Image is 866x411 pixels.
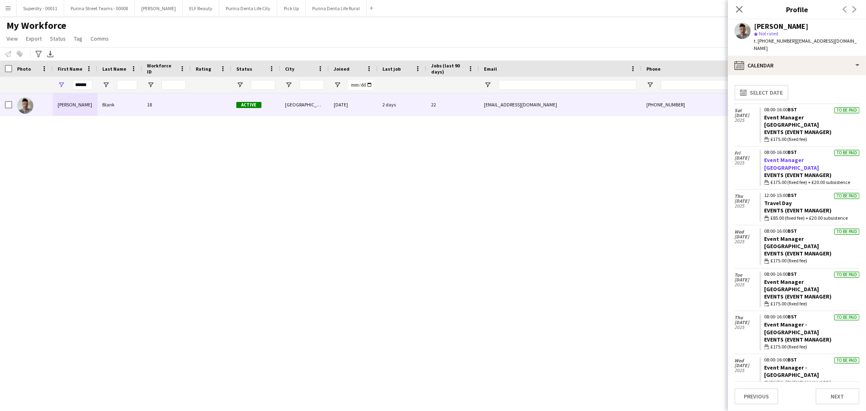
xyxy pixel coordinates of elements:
[71,33,86,44] a: Tag
[734,118,760,123] span: 2025
[834,107,860,113] div: To be paid
[764,272,860,277] div: 08:00-16:00
[764,193,860,198] div: 12:00-15:00
[764,250,860,257] div: Events (Event Manager)
[734,160,760,165] span: 2025
[661,80,741,90] input: Phone Filter Input
[484,81,491,89] button: Open Filter Menu
[764,364,819,379] a: Event Manager - [GEOGRAPHIC_DATA]
[771,214,848,222] span: £85.00 (fixed fee) + £20.00 subsistence
[759,30,778,37] span: Not rated
[764,199,792,207] a: Travel Day
[834,229,860,235] div: To be paid
[728,4,866,15] h3: Profile
[764,128,860,136] div: Events (Event Manager)
[58,81,65,89] button: Open Filter Menu
[734,315,760,320] span: Thu
[734,234,760,239] span: [DATE]
[135,0,183,16] button: [PERSON_NAME]
[764,229,860,234] div: 08:00-16:00
[117,80,137,90] input: Last Name Filter Input
[300,80,324,90] input: City Filter Input
[734,229,760,234] span: Wed
[764,336,860,343] div: Events (Event Manager)
[334,66,350,72] span: Joined
[251,80,275,90] input: Status Filter Input
[764,379,860,386] div: Events (Event Manager)
[431,63,464,75] span: Jobs (last 90 days)
[142,93,191,116] div: 18
[771,300,808,307] span: £175.00 (fixed fee)
[734,203,760,208] span: 2025
[734,282,760,287] span: 2025
[764,357,860,362] div: 08:00-16:00
[734,325,760,330] span: 2025
[734,388,778,405] button: Previous
[280,93,329,116] div: [GEOGRAPHIC_DATA]
[183,0,219,16] button: ELF Beauty
[816,388,860,405] button: Next
[236,81,244,89] button: Open Filter Menu
[754,38,857,51] span: | [EMAIL_ADDRESS][DOMAIN_NAME]
[87,33,112,44] a: Comms
[196,66,211,72] span: Rating
[348,80,373,90] input: Joined Filter Input
[17,0,64,16] button: Superdry - 00011
[50,35,66,42] span: Status
[64,0,135,16] button: Purina Street Teams - 00008
[754,38,796,44] span: t. [PHONE_NUMBER]
[788,357,797,363] span: BST
[834,272,860,278] div: To be paid
[834,193,860,199] div: To be paid
[23,33,45,44] a: Export
[764,156,819,171] a: Event Manager [GEOGRAPHIC_DATA]
[734,239,760,244] span: 2025
[285,66,294,72] span: City
[6,35,18,42] span: View
[788,314,797,320] span: BST
[236,102,261,108] span: Active
[764,150,860,155] div: 08:00-16:00
[734,358,760,363] span: Wed
[734,199,760,203] span: [DATE]
[764,235,819,250] a: Event Manager [GEOGRAPHIC_DATA]
[834,357,860,363] div: To be paid
[479,93,641,116] div: [EMAIL_ADDRESS][DOMAIN_NAME]
[58,66,82,72] span: First Name
[754,23,808,30] div: [PERSON_NAME]
[764,278,819,293] a: Event Manager [GEOGRAPHIC_DATA]
[771,257,808,264] span: £175.00 (fixed fee)
[764,207,860,214] div: Events (Event Manager)
[646,66,661,72] span: Phone
[734,108,760,113] span: Sat
[734,113,760,118] span: [DATE]
[47,33,69,44] a: Status
[788,271,797,277] span: BST
[102,81,110,89] button: Open Filter Menu
[3,33,21,44] a: View
[646,81,654,89] button: Open Filter Menu
[147,81,154,89] button: Open Filter Menu
[74,35,82,42] span: Tag
[788,106,797,112] span: BST
[91,35,109,42] span: Comms
[764,293,860,300] div: Events (Event Manager)
[26,35,42,42] span: Export
[734,277,760,282] span: [DATE]
[334,81,341,89] button: Open Filter Menu
[219,0,277,16] button: Purina Denta Life City
[236,66,252,72] span: Status
[788,192,797,198] span: BST
[734,156,760,160] span: [DATE]
[734,363,760,368] span: [DATE]
[53,93,97,116] div: [PERSON_NAME]
[499,80,637,90] input: Email Filter Input
[306,0,367,16] button: Purina Denta Life Rural
[34,49,43,59] app-action-btn: Advanced filters
[764,171,860,179] div: Events (Event Manager)
[764,107,860,112] div: 08:00-16:00
[764,321,819,335] a: Event Manager - [GEOGRAPHIC_DATA]
[834,314,860,320] div: To be paid
[102,66,126,72] span: Last Name
[734,273,760,277] span: Tue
